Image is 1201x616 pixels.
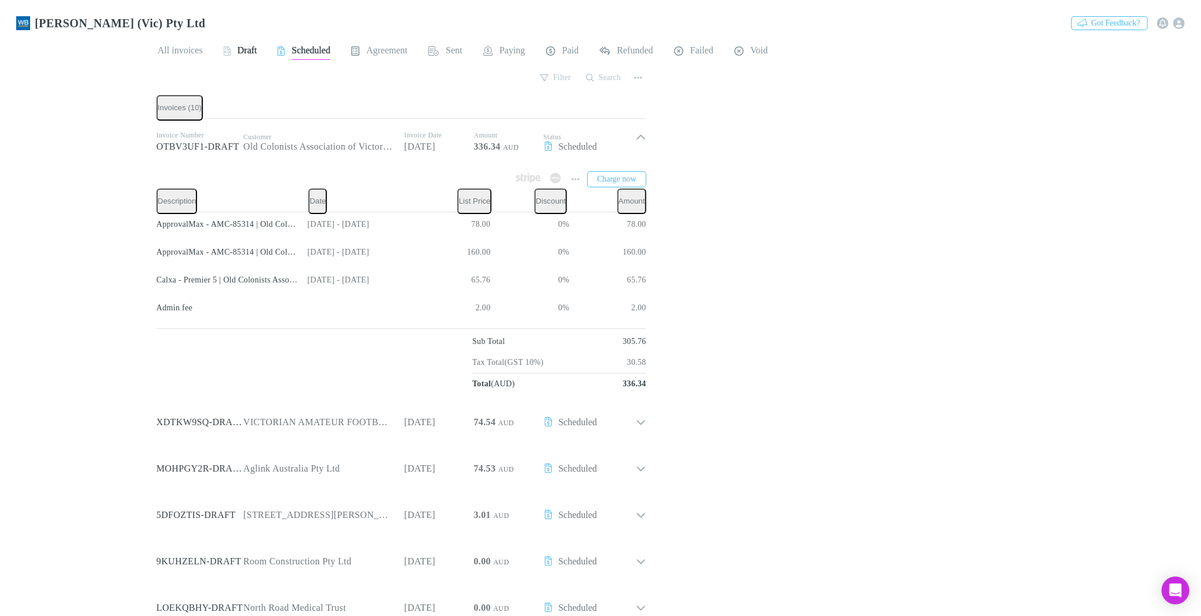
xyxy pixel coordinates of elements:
p: [DATE] [404,415,474,429]
div: XDTKW9SQ-DRAFTVICTORIAN AMATEUR FOOTBALL ASSOCIATION[DATE]74.54 AUDScheduled [147,394,656,441]
div: ApprovalMax - AMC-85314 | Old Colonists Association of Victoria [157,240,299,264]
a: [PERSON_NAME] (Vic) Pty Ltd [9,9,212,37]
div: Aglink Australia Pty Ltd [243,463,393,474]
div: [DATE] - [DATE] [303,212,416,240]
div: 65.76 [416,268,495,296]
span: Sent [446,45,462,60]
img: William Buck (Vic) Pty Ltd's Logo [16,16,30,30]
strong: 336.34 [474,142,500,151]
div: Old Colonists Association of Victoria (TA Abound Communities) [243,142,393,152]
strong: Total [472,379,491,388]
h3: [PERSON_NAME] (Vic) Pty Ltd [35,16,205,30]
strong: 74.53 [474,463,496,473]
span: Available when invoice is finalised [547,170,564,189]
span: Void [751,45,768,60]
div: 78.00 [569,212,646,240]
div: 2.00 [569,296,646,324]
p: 9KUHZELN-DRAFT [157,555,243,568]
p: Status [543,132,636,142]
span: AUD [498,465,514,473]
div: 160.00 [416,240,495,268]
div: MOHPGY2R-DRAFTAglink Australia Pty Ltd[DATE]74.53 AUDScheduled [147,441,656,487]
div: 78.00 [416,212,495,240]
span: Paid [562,45,578,60]
p: 5DFOZTIS-DRAFT [157,508,243,522]
p: Amount [474,131,543,140]
div: VICTORIAN AMATEUR FOOTBALL ASSOCIATION [243,417,393,427]
span: Available when invoice is finalised [513,170,544,189]
p: OTBV3UF1-DRAFT [157,140,243,154]
span: Refunded [617,45,653,60]
span: AUD [498,419,514,427]
div: Open Intercom Messenger [1162,577,1189,604]
div: 65.76 [569,268,646,296]
div: 0% [495,268,569,296]
span: Draft [238,45,257,60]
div: North Road Medical Trust [243,603,393,613]
span: Paying [500,45,525,60]
button: Got Feedback? [1071,16,1148,30]
span: Scheduled [558,556,597,566]
div: 160.00 [569,240,646,268]
span: Scheduled [558,510,597,520]
p: Sub Total [472,331,505,352]
span: Scheduled [558,142,597,151]
div: 9KUHZELN-DRAFTRoom Construction Pty Ltd[DATE]0.00 AUDScheduled [147,534,656,580]
p: [DATE] [404,555,474,568]
div: ApprovalMax - AMC-85314 | Old Colonists Association of Victoria [157,212,299,237]
p: [DATE] [404,508,474,522]
strong: 3.01 [474,510,490,520]
p: 305.76 [623,331,646,352]
div: Invoice NumberOTBV3UF1-DRAFTCustomerOld Colonists Association of Victoria (TA Abound Communities)... [147,119,656,165]
div: [DATE] - [DATE] [303,240,416,268]
div: 0% [495,212,569,240]
span: AUD [493,512,509,520]
p: MOHPGY2R-DRAFT [157,462,243,476]
button: Charge now [587,171,646,187]
p: [DATE] [404,601,474,615]
strong: 74.54 [474,417,496,427]
p: ( AUD ) [472,374,515,394]
span: Scheduled [292,45,330,60]
span: Scheduled [558,603,597,613]
p: XDTKW9SQ-DRAFT [157,415,243,429]
p: Invoice Date [404,131,474,140]
div: Admin fee [157,296,299,320]
div: 0% [495,240,569,268]
span: AUD [493,558,509,566]
span: Scheduled [558,463,597,473]
span: Scheduled [558,417,597,427]
div: 2.00 [416,296,495,324]
p: Tax Total (GST 10%) [472,352,544,373]
p: [DATE] [404,462,474,476]
strong: 0.00 [474,603,490,613]
span: Failed [690,45,714,60]
div: 5DFOZTIS-DRAFT[STREET_ADDRESS][PERSON_NAME] Pty Ltd[DATE]3.01 AUDScheduled [147,487,656,534]
button: Search [580,71,628,85]
span: AUD [493,604,509,613]
div: [DATE] - [DATE] [303,268,416,296]
p: Invoice Number [157,131,243,140]
div: Calxa - Premier 5 | Old Colonists Association of Victoria (TA Abound Communities) [157,268,299,292]
p: Customer [243,132,393,142]
p: [DATE] [404,140,474,154]
div: 0% [495,296,569,324]
div: [STREET_ADDRESS][PERSON_NAME] Pty Ltd [243,510,393,520]
strong: 336.34 [623,379,646,388]
span: AUD [503,143,519,151]
p: 30.58 [627,352,646,373]
strong: 0.00 [474,556,490,566]
p: LOEKQBHY-DRAFT [157,601,243,615]
div: Room Construction Pty Ltd [243,556,393,567]
button: Filter [534,71,577,85]
span: Agreement [366,45,407,60]
span: All invoices [158,45,203,60]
